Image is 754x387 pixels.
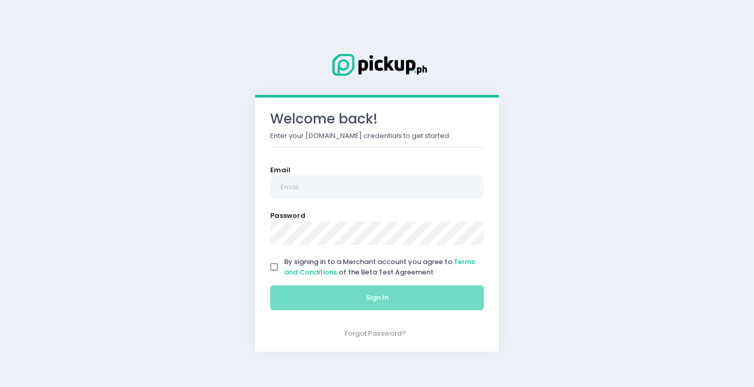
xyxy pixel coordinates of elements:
[325,52,429,78] img: Logo
[270,165,290,175] label: Email
[270,131,484,141] p: Enter your [DOMAIN_NAME] credentials to get started.
[270,111,484,127] h3: Welcome back!
[270,211,305,221] label: Password
[270,285,484,310] button: Sign In
[345,328,406,338] a: Forgot Password?
[270,175,484,199] input: Email
[366,293,388,302] span: Sign In
[284,257,475,277] span: By signing in to a Merchant account you agree to of the Beta Test Agreement
[284,257,475,277] a: Terms and Conditions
